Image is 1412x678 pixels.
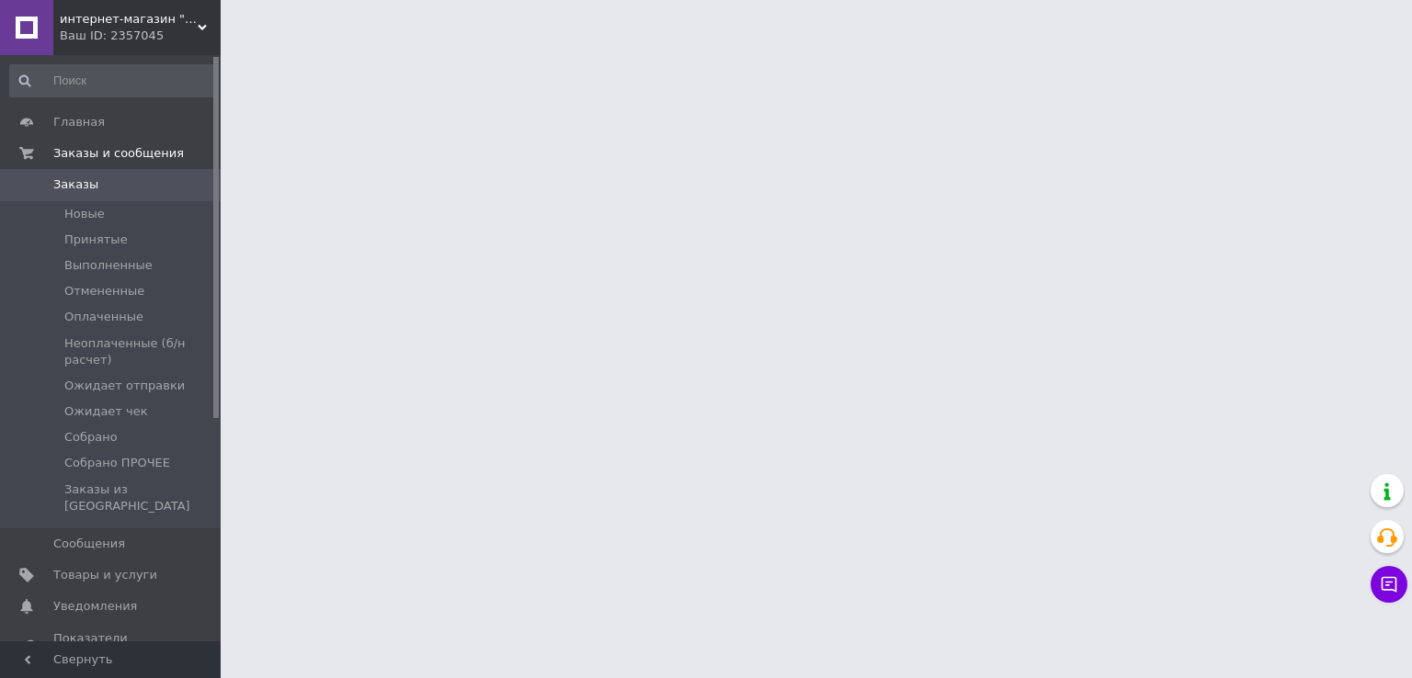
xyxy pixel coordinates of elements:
[64,257,153,274] span: Выполненные
[53,536,125,552] span: Сообщения
[53,114,105,130] span: Главная
[64,335,215,368] span: Неоплаченные (б/н расчет)
[64,455,170,471] span: Собрано ПРОЧЕЕ
[53,630,170,663] span: Показатели работы компании
[64,403,148,420] span: Ожидает чек
[64,283,144,299] span: Отмененные
[53,567,157,583] span: Товары и услуги
[64,378,185,394] span: Ожидает отправки
[64,429,118,446] span: Собрано
[1371,566,1407,603] button: Чат с покупателем
[53,145,184,162] span: Заказы и сообщения
[64,481,215,514] span: Заказы из [GEOGRAPHIC_DATA]
[53,176,98,193] span: Заказы
[60,11,198,28] span: интернет-магазин "Деко"
[60,28,221,44] div: Ваш ID: 2357045
[9,64,217,97] input: Поиск
[64,206,105,222] span: Новые
[64,309,143,325] span: Оплаченные
[64,232,128,248] span: Принятые
[53,598,137,615] span: Уведомления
